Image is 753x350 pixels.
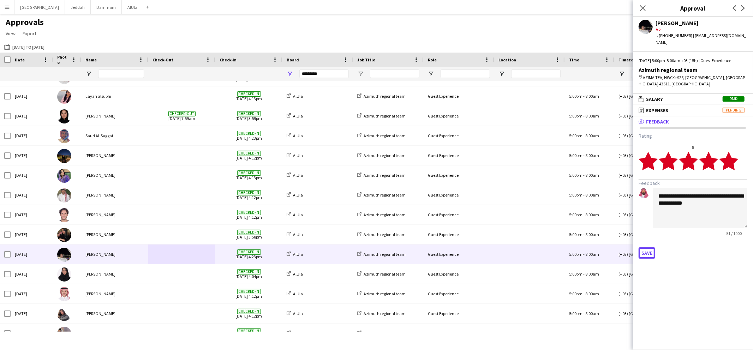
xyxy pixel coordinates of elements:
a: AlUla [287,133,303,138]
div: (+03) [GEOGRAPHIC_DATA] [614,86,695,106]
span: [DATE] 4:13pm [220,165,278,185]
span: [DATE] 4:23pm [220,245,278,264]
div: Saud Al-Saggaf [81,126,148,145]
span: Azimuth regional team [364,153,406,158]
button: [GEOGRAPHIC_DATA] [14,0,65,14]
span: Azimuth regional team [364,271,406,277]
span: Job Title [357,57,375,62]
span: 5:00pm [569,192,582,198]
button: Open Filter Menu [85,71,92,77]
div: Guest Experience [424,324,494,343]
span: 5:00pm [569,331,582,336]
div: [DATE] [11,185,53,205]
span: Checked-in [237,269,261,274]
span: 8:00am [585,113,599,119]
div: Feedback [633,127,753,264]
span: Checked-out [168,111,196,116]
input: Name Filter Input [98,70,144,78]
span: Azimuth regional team [364,192,406,198]
div: (+03) [GEOGRAPHIC_DATA] [614,324,695,343]
span: - [583,271,585,277]
img: Rabia Sulimani [57,228,71,242]
span: Time [569,57,579,62]
div: (+03) [GEOGRAPHIC_DATA] [614,126,695,145]
span: 8:00am [585,331,599,336]
img: Mayar Taju [57,327,71,341]
div: (+03) [GEOGRAPHIC_DATA] [614,146,695,165]
div: [PERSON_NAME] [81,225,148,244]
button: Dammam [91,0,122,14]
span: Checked-in [237,309,261,314]
span: Checked-in [237,151,261,156]
span: Azimuth regional team [364,113,406,119]
div: Guest Experience [424,185,494,205]
span: 8:00am [585,93,599,99]
a: AlUla [287,173,303,178]
span: - [583,173,585,178]
div: Guest Experience [424,225,494,244]
span: AlUla [293,173,303,178]
span: AlUla [293,93,303,99]
span: Expenses [646,107,668,114]
div: [DATE] [11,225,53,244]
mat-expansion-panel-header: Feedback [633,116,753,127]
span: AlUla [293,113,303,119]
a: AlUla [287,153,303,158]
div: [PERSON_NAME] [81,185,148,205]
a: Export [20,29,39,38]
div: AZIMA TEA, HWCX+928, [GEOGRAPHIC_DATA], [GEOGRAPHIC_DATA] 43511, [GEOGRAPHIC_DATA] [639,74,747,87]
a: AlUla [287,192,303,198]
span: 5:00pm [569,271,582,277]
button: Open Filter Menu [357,71,364,77]
input: Location Filter Input [511,70,561,78]
span: 8:00am [585,252,599,257]
span: 5:00pm [569,113,582,119]
span: Board [287,57,299,62]
span: Role [428,57,437,62]
span: - [583,192,585,198]
div: [PERSON_NAME] [81,324,148,343]
div: Guest Experience [424,126,494,145]
div: (+03) [GEOGRAPHIC_DATA] [614,225,695,244]
span: 8:00am [585,173,599,178]
span: 8:00am [585,232,599,237]
span: Checked-in [237,230,261,235]
a: Azimuth regional team [357,212,406,217]
span: - [583,212,585,217]
span: Azimuth regional team [364,232,406,237]
span: [DATE] 4:12pm [220,146,278,165]
a: AlUla [287,113,303,119]
span: 8:00am [585,311,599,316]
img: Layan alsubhi [57,90,71,104]
mat-expansion-panel-header: ExpensesPending [633,105,753,116]
span: 5:00pm [569,173,582,178]
div: [DATE] [11,146,53,165]
span: 5:00pm [569,252,582,257]
span: Azimuth regional team [364,93,406,99]
div: [PERSON_NAME] [81,165,148,185]
span: Checked-in [237,328,261,334]
span: [DATE] 4:23pm [220,126,278,145]
div: [DATE] [11,284,53,303]
img: Saud Al-Saggaf [57,129,71,143]
span: Date [15,57,25,62]
span: 5:00pm [569,311,582,316]
button: Open Filter Menu [618,71,625,77]
button: Open Filter Menu [287,71,293,77]
span: Checked-in [237,289,261,294]
div: [PERSON_NAME] [81,146,148,165]
span: - [583,153,585,158]
span: 5:00pm [569,232,582,237]
img: Nouf Mohammed [57,307,71,321]
a: Azimuth regional team [357,291,406,296]
div: (+03) [GEOGRAPHIC_DATA] [614,304,695,323]
a: AlUla [287,93,303,99]
span: - [583,232,585,237]
span: Check-In [220,57,237,62]
h3: Approval [633,4,753,13]
div: [PERSON_NAME] [81,264,148,284]
div: Guest Experience [424,165,494,185]
img: Ahmed Alidris [57,287,71,301]
span: 5:00pm [569,153,582,158]
span: Checked-in [237,210,261,215]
